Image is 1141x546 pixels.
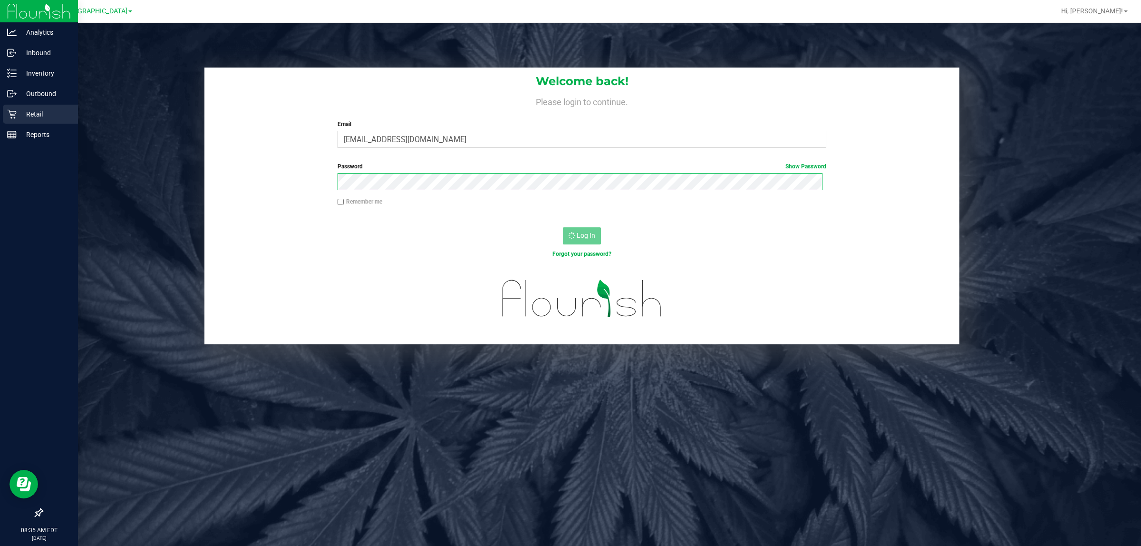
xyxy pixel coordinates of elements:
label: Email [338,120,827,128]
inline-svg: Reports [7,130,17,139]
span: Password [338,163,363,170]
h1: Welcome back! [204,75,959,88]
p: 08:35 AM EDT [4,526,74,535]
button: Log In [563,227,601,244]
h4: Please login to continue. [204,95,959,107]
p: Retail [17,108,74,120]
p: Analytics [17,27,74,38]
a: Forgot your password? [552,251,611,257]
span: Hi, [PERSON_NAME]! [1061,7,1123,15]
inline-svg: Outbound [7,89,17,98]
inline-svg: Analytics [7,28,17,37]
inline-svg: Retail [7,109,17,119]
p: [DATE] [4,535,74,542]
span: Log In [577,232,595,239]
p: Inventory [17,68,74,79]
iframe: Resource center [10,470,38,498]
inline-svg: Inventory [7,68,17,78]
inline-svg: Inbound [7,48,17,58]
p: Reports [17,129,74,140]
img: flourish_logo.svg [488,268,677,329]
p: Outbound [17,88,74,99]
input: Remember me [338,199,344,205]
span: [GEOGRAPHIC_DATA] [62,7,127,15]
p: Inbound [17,47,74,58]
a: Show Password [785,163,826,170]
label: Remember me [338,197,382,206]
